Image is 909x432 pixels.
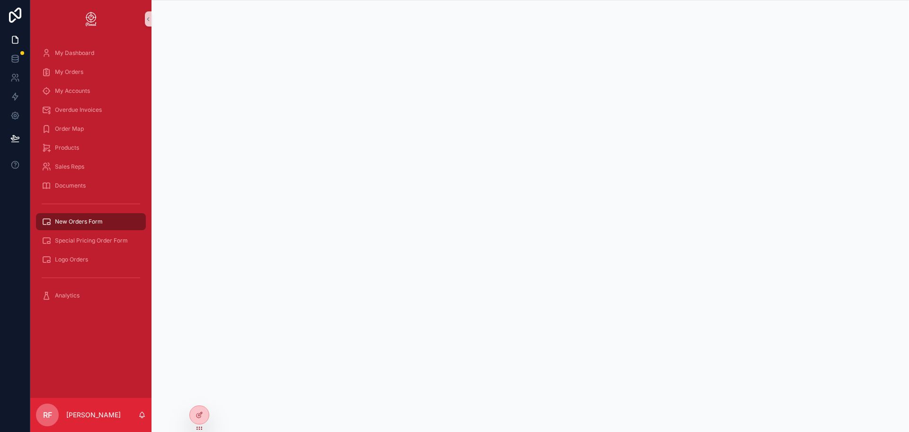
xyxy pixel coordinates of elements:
[55,87,90,95] span: My Accounts
[36,120,146,137] a: Order Map
[36,158,146,175] a: Sales Reps
[55,256,88,263] span: Logo Orders
[55,218,103,225] span: New Orders Form
[55,106,102,114] span: Overdue Invoices
[36,287,146,304] a: Analytics
[55,292,80,299] span: Analytics
[43,409,52,421] span: RF
[36,177,146,194] a: Documents
[55,144,79,152] span: Products
[36,232,146,249] a: Special Pricing Order Form
[36,251,146,268] a: Logo Orders
[36,45,146,62] a: My Dashboard
[55,182,86,189] span: Documents
[36,82,146,99] a: My Accounts
[83,11,98,27] img: App logo
[36,213,146,230] a: New Orders Form
[36,63,146,81] a: My Orders
[55,163,84,171] span: Sales Reps
[36,139,146,156] a: Products
[66,410,121,420] p: [PERSON_NAME]
[55,125,84,133] span: Order Map
[36,101,146,118] a: Overdue Invoices
[55,49,94,57] span: My Dashboard
[55,237,128,244] span: Special Pricing Order Form
[30,38,151,316] div: scrollable content
[55,68,83,76] span: My Orders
